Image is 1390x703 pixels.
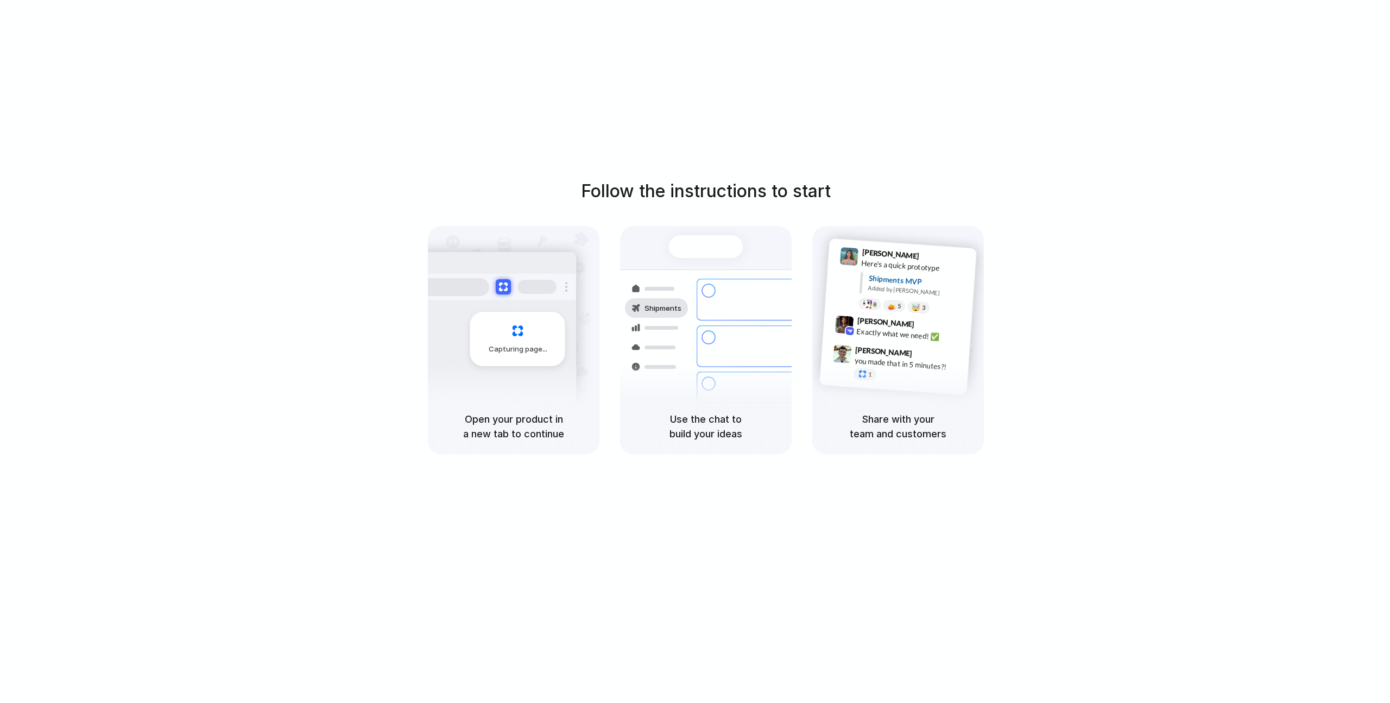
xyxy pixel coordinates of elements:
span: 9:47 AM [915,349,938,362]
div: you made that in 5 minutes?! [854,355,963,374]
span: Capturing page [489,344,549,355]
span: 1 [868,372,872,378]
div: Added by [PERSON_NAME] [868,284,968,299]
span: 3 [922,305,926,311]
span: 9:41 AM [923,252,945,265]
span: 9:42 AM [918,320,940,333]
div: Here's a quick prototype [861,258,970,276]
div: Exactly what we need! ✅ [856,326,965,344]
h1: Follow the instructions to start [581,178,831,204]
span: 5 [898,303,901,309]
h5: Share with your team and customers [825,412,971,441]
span: [PERSON_NAME] [855,344,913,360]
div: Shipments MVP [868,273,969,291]
div: 🤯 [912,303,921,311]
span: [PERSON_NAME] [857,315,914,330]
h5: Open your product in a new tab to continue [441,412,586,441]
span: 8 [873,302,877,307]
h5: Use the chat to build your ideas [633,412,779,441]
span: Shipments [645,303,681,314]
span: [PERSON_NAME] [862,246,919,262]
